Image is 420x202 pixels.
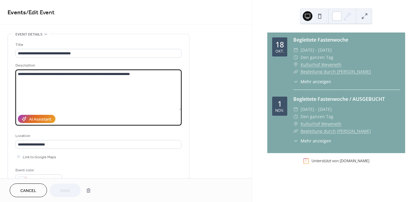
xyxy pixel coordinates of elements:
span: Den ganzen Tag [301,113,333,120]
div: Description [15,62,180,69]
div: ​ [293,78,298,85]
span: Link to Google Maps [23,154,56,160]
a: Kulturhof Weyeneth [301,120,342,128]
button: ​Mehr anzeigen [293,78,331,85]
div: Unterstützt von [312,158,369,163]
button: AI Assistant [18,115,55,123]
a: Kulturhof Weyeneth [301,61,342,68]
div: ​ [293,128,298,135]
span: Event details [15,31,42,38]
div: Location [15,133,180,139]
a: Begleitete Fastenwoche / AUSGEBUCHT [293,96,385,102]
a: Events [8,7,26,19]
div: ​ [293,113,298,120]
div: AI Assistant [29,116,51,123]
button: Cancel [10,183,47,197]
span: Cancel [20,188,36,194]
div: ​ [293,46,298,54]
div: 18 [275,41,284,48]
span: Mehr anzeigen [301,78,331,85]
div: Event color [15,167,61,173]
span: / Edit Event [26,7,55,19]
span: [DATE] - [DATE] [301,46,332,54]
div: ​ [293,54,298,61]
button: ​Mehr anzeigen [293,138,331,144]
div: ​ [293,138,298,144]
div: ​ [293,120,298,128]
div: Title [15,42,180,48]
div: ​ [293,106,298,113]
a: Begleitung durch [PERSON_NAME] [301,69,371,74]
div: 1 [278,100,282,108]
a: Begleitete Fastenwoche [293,36,348,43]
span: Den ganzen Tag [301,54,333,61]
span: [DATE] - [DATE] [301,106,332,113]
div: ​ [293,61,298,68]
span: Mehr anzeigen [301,138,331,144]
div: ​ [293,68,298,75]
div: Okt. [275,50,284,53]
a: [DOMAIN_NAME] [340,158,369,163]
div: Nov. [275,109,284,113]
a: Begleitung durch [PERSON_NAME] [301,128,371,134]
